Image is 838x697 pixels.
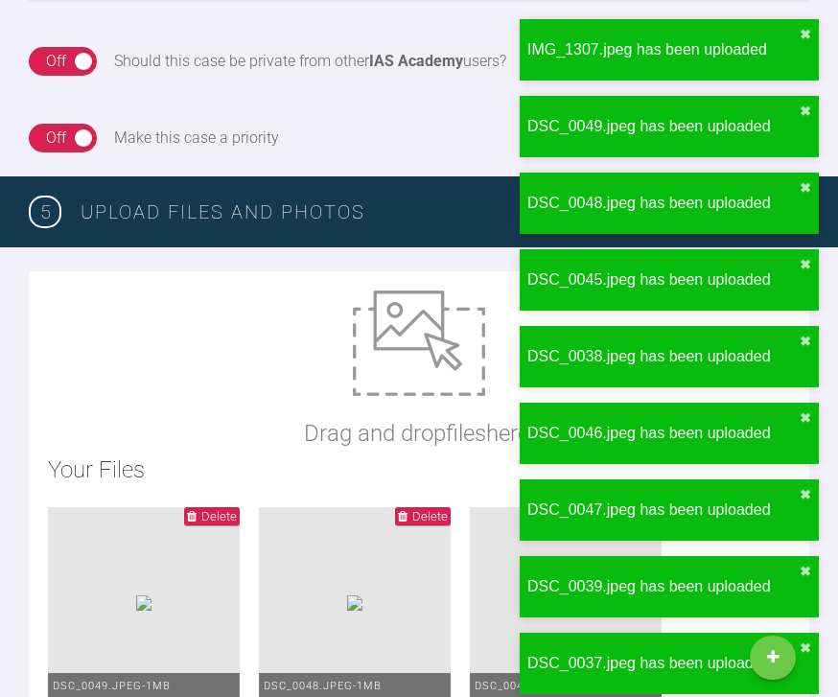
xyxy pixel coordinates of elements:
div: DSC_0037.jpeg has been uploaded [527,651,800,676]
div: DSC_0039.jpeg has been uploaded [527,574,800,599]
span: Delete [412,509,448,523]
span: DSC_0047.jpeg - 2MB [475,680,593,692]
div: IMG_1307.jpeg has been uploaded [527,37,800,62]
div: DSC_0046.jpeg has been uploaded [527,421,800,446]
button: close [800,27,811,42]
strong: IAS Academy [369,52,463,70]
a: New Case [750,636,796,680]
span: 5 [29,196,61,228]
div: Off [46,49,66,74]
div: Make this case a priority [114,126,279,151]
div: DSC_0048.jpeg has been uploaded [527,191,800,216]
div: DSC_0045.jpeg has been uploaded [527,267,800,292]
div: DSC_0049.jpeg has been uploaded [527,114,800,139]
span: DSC_0048.jpeg - 1MB [264,680,382,692]
button: close [800,640,811,656]
div: Should this case be private from other users? [114,49,506,74]
div: Off [46,126,66,151]
div: DSC_0047.jpeg has been uploaded [527,498,800,523]
button: close [800,487,811,502]
span: DSC_0049.jpeg - 1MB [53,680,171,692]
div: DSC_0038.jpeg has been uploaded [527,344,800,369]
button: close [800,104,811,119]
h3: Upload Files and Photos [81,197,809,227]
span: Delete [201,509,237,523]
p: Drag and drop files here! [304,415,534,452]
button: close [800,410,811,426]
button: close [800,257,811,272]
img: 158cd015-680b-4e2f-8c5a-2dc8ea97d680 [136,595,151,611]
button: close [800,564,811,579]
img: 7d5c90ad-0e55-401f-a8e5-dac64251c675 [347,595,362,611]
h2: Your Files [48,452,790,488]
button: close [800,180,811,196]
button: close [800,334,811,349]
